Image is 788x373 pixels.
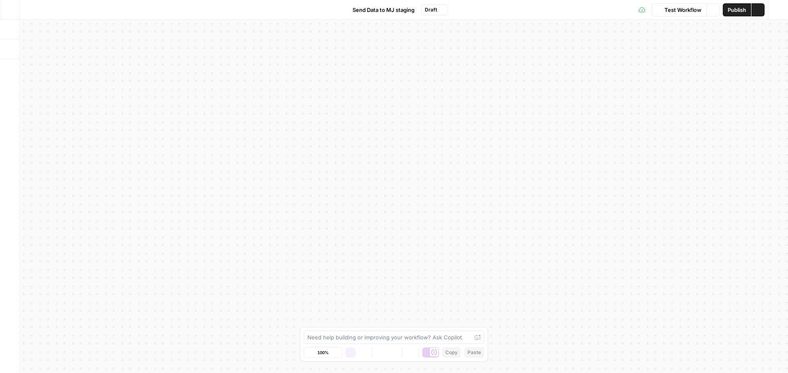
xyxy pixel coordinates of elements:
span: Publish [728,6,746,14]
button: Test Workflow [652,3,706,16]
button: Draft [421,5,448,15]
span: Send Data to MJ staging [353,6,415,14]
span: Paste [467,349,481,356]
span: Copy [445,349,458,356]
span: Draft [425,6,437,14]
span: 100% [317,349,329,356]
button: Paste [464,347,484,358]
button: Copy [442,347,461,358]
button: Send Data to MJ staging [340,3,419,16]
button: Publish [723,3,751,16]
span: Test Workflow [664,6,701,14]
